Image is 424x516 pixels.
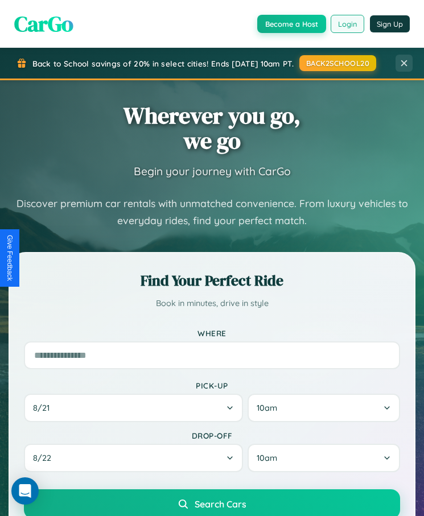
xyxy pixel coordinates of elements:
[257,403,277,413] span: 10am
[11,477,39,505] div: Open Intercom Messenger
[299,55,377,71] button: BACK2SCHOOL20
[370,15,410,32] button: Sign Up
[24,381,400,390] label: Pick-up
[257,453,277,463] span: 10am
[9,195,415,229] p: Discover premium car rentals with unmatched convenience. From luxury vehicles to everyday rides, ...
[14,9,73,39] span: CarGo
[24,431,400,440] label: Drop-off
[134,164,291,178] h3: Begin your journey with CarGo
[257,15,326,33] button: Become a Host
[24,328,400,338] label: Where
[24,296,400,311] p: Book in minutes, drive in style
[248,394,400,422] button: 10am
[24,444,243,472] button: 8/22
[33,453,57,463] span: 8 / 22
[24,270,400,291] h2: Find Your Perfect Ride
[248,444,400,472] button: 10am
[124,103,300,153] h1: Wherever you go, we go
[195,498,246,510] span: Search Cars
[32,59,294,68] span: Back to School savings of 20% in select cities! Ends [DATE] 10am PT.
[33,403,55,413] span: 8 / 21
[6,235,14,281] div: Give Feedback
[331,15,364,33] button: Login
[24,394,243,422] button: 8/21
